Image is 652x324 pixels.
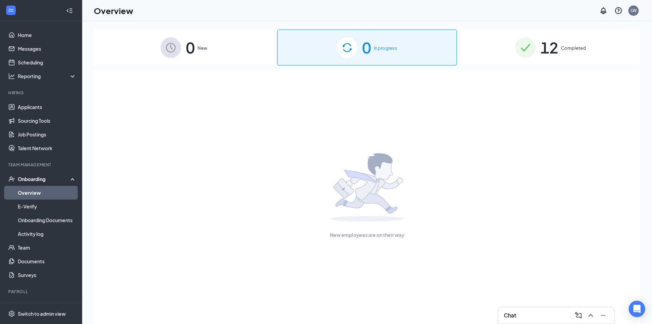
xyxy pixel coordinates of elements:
svg: ComposeMessage [574,311,583,320]
span: 12 [540,36,558,59]
div: Open Intercom Messenger [629,301,645,317]
div: Hiring [8,90,75,96]
svg: ChevronUp [587,311,595,320]
a: Onboarding Documents [18,213,76,227]
a: Messages [18,42,76,56]
a: Applicants [18,100,76,114]
a: Sourcing Tools [18,114,76,128]
svg: QuestionInfo [614,7,623,15]
div: Payroll [8,289,75,295]
button: ChevronUp [585,310,596,321]
a: Talent Network [18,141,76,155]
svg: WorkstreamLogo [8,7,14,14]
a: Job Postings [18,128,76,141]
svg: Settings [8,310,15,317]
svg: Notifications [599,7,608,15]
svg: UserCheck [8,176,15,182]
a: Home [18,28,76,42]
svg: Analysis [8,73,15,80]
a: Scheduling [18,56,76,69]
span: New [197,45,207,51]
div: Onboarding [18,176,71,182]
a: Overview [18,186,76,200]
a: Surveys [18,268,76,282]
button: Minimize [598,310,609,321]
h3: Chat [504,312,516,319]
div: Reporting [18,73,77,80]
a: Documents [18,254,76,268]
span: 0 [186,36,195,59]
button: ComposeMessage [573,310,584,321]
a: Activity log [18,227,76,241]
h1: Overview [94,5,133,16]
span: 0 [362,36,371,59]
svg: Collapse [66,7,73,14]
a: Team [18,241,76,254]
span: Completed [561,45,586,51]
div: Switch to admin view [18,310,66,317]
div: LW [631,8,637,13]
div: Team Management [8,162,75,168]
svg: Minimize [599,311,607,320]
a: E-Verify [18,200,76,213]
span: In progress [374,45,397,51]
span: New employees are on their way [330,231,404,239]
a: PayrollCrown [18,299,76,313]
